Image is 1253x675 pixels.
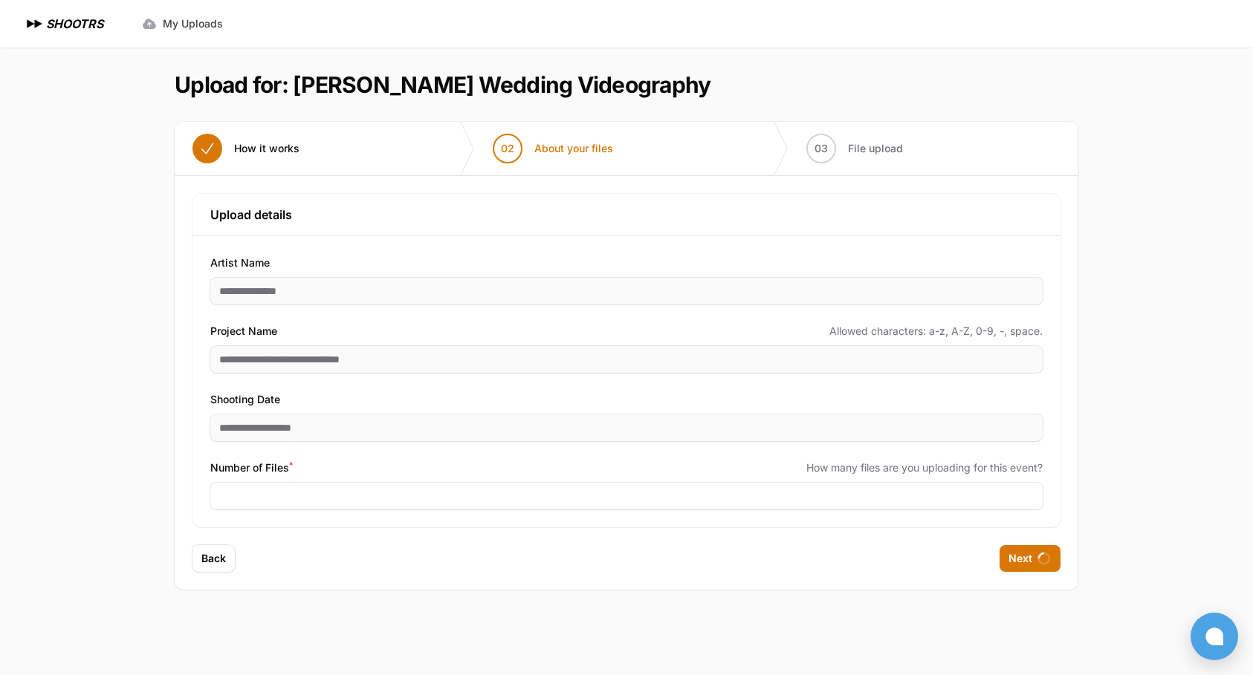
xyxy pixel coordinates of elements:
span: Next [1008,551,1032,566]
span: How many files are you uploading for this event? [806,460,1043,475]
a: SHOOTRS SHOOTRS [24,15,103,33]
button: Next [1000,545,1061,572]
span: Back [201,551,226,566]
span: 02 [501,141,514,156]
span: How it works [234,141,300,156]
button: 02 About your files [475,122,631,175]
a: My Uploads [133,10,232,37]
span: File upload [848,141,903,156]
h1: Upload for: [PERSON_NAME] Wedding Videography [175,71,710,98]
span: 03 [815,141,828,156]
span: Shooting Date [210,391,280,408]
h3: Upload details [210,206,1043,224]
span: Artist Name [210,254,270,272]
button: Back [192,545,235,572]
button: Open chat window [1191,613,1238,660]
span: My Uploads [163,16,223,31]
img: SHOOTRS [24,15,46,33]
span: Allowed characters: a-z, A-Z, 0-9, -, space. [829,324,1043,339]
span: About your files [534,141,613,156]
span: Number of Files [210,459,293,477]
button: How it works [175,122,317,175]
button: 03 File upload [789,122,921,175]
span: Project Name [210,322,277,340]
h1: SHOOTRS [46,15,103,33]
